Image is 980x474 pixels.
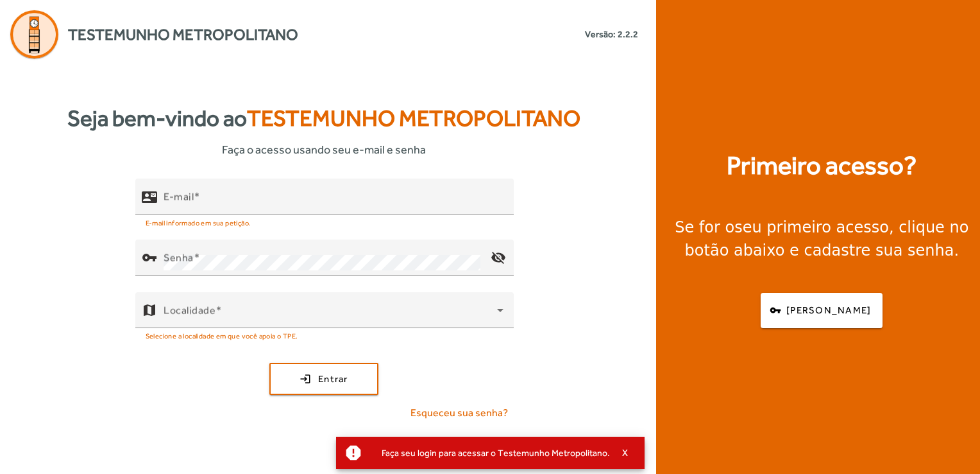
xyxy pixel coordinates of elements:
mat-label: Senha [164,251,194,263]
span: [PERSON_NAME] [786,303,871,318]
strong: seu primeiro acesso [734,218,889,236]
button: X [610,447,642,459]
span: Faça o acesso usando seu e-mail e senha [222,141,426,158]
div: Faça seu login para acessar o Testemunho Metropolitano. [371,444,610,462]
span: Esqueceu sua senha? [410,405,508,421]
img: Logo Agenda [10,10,58,58]
mat-icon: map [142,303,157,318]
mat-icon: contact_mail [142,189,157,204]
mat-hint: Selecione a localidade em que você apoia o TPE. [146,328,298,342]
mat-label: Localidade [164,304,215,316]
strong: Primeiro acesso? [727,146,917,185]
mat-icon: report [344,443,363,462]
mat-hint: E-mail informado em sua petição. [146,215,251,229]
div: Se for o , clique no botão abaixo e cadastre sua senha. [672,216,972,262]
span: X [622,447,629,459]
button: [PERSON_NAME] [761,293,883,328]
button: Entrar [269,363,378,395]
span: Testemunho Metropolitano [247,105,580,131]
mat-label: E-mail [164,190,194,202]
span: Entrar [318,372,348,387]
small: Versão: 2.2.2 [585,28,638,41]
mat-icon: vpn_key [142,250,157,265]
span: Testemunho Metropolitano [68,23,298,46]
mat-icon: visibility_off [482,242,513,273]
strong: Seja bem-vindo ao [67,101,580,136]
